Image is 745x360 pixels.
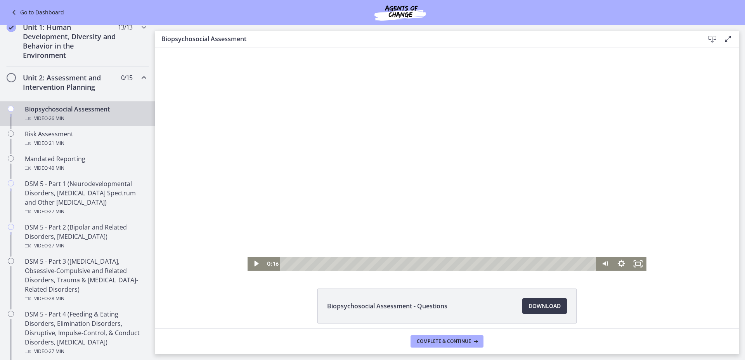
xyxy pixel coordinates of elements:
span: · 27 min [48,347,64,356]
i: Completed [7,23,16,32]
h2: Unit 2: Assessment and Intervention Planning [23,73,118,92]
div: Biopsychosocial Assessment [25,104,146,123]
span: · 27 min [48,241,64,250]
span: · 28 min [48,294,64,303]
div: Risk Assessment [25,129,146,148]
span: · 40 min [48,163,64,173]
a: Download [522,298,567,314]
div: Video [25,241,146,250]
div: Video [25,207,146,216]
div: DSM 5 - Part 1 (Neurodevelopmental Disorders, [MEDICAL_DATA] Spectrum and Other [MEDICAL_DATA]) [25,179,146,216]
h3: Biopsychosocial Assessment [161,34,692,43]
iframe: Video Lesson [155,47,739,271]
div: DSM 5 - Part 2 (Bipolar and Related Disorders, [MEDICAL_DATA]) [25,223,146,250]
div: Mandated Reporting [25,154,146,173]
div: Video [25,347,146,356]
span: 13 / 13 [118,23,132,32]
span: Complete & continue [417,338,471,344]
img: Agents of Change [353,3,447,22]
span: Download [528,301,561,311]
div: Video [25,163,146,173]
h2: Unit 1: Human Development, Diversity and Behavior in the Environment [23,23,118,60]
button: Complete & continue [411,335,483,348]
span: Biopsychosocial Assessment - Questions [327,301,447,311]
div: Video [25,139,146,148]
div: DSM 5 - Part 4 (Feeding & Eating Disorders, Elimination Disorders, Disruptive, Impulse-Control, &... [25,310,146,356]
button: Mute [441,209,458,223]
button: Fullscreen [475,209,491,223]
span: · 27 min [48,207,64,216]
div: Video [25,114,146,123]
button: Show settings menu [458,209,475,223]
span: 0 / 15 [121,73,132,82]
div: DSM 5 - Part 3 ([MEDICAL_DATA], Obsessive-Compulsive and Related Disorders, Trauma & [MEDICAL_DAT... [25,257,146,303]
div: Video [25,294,146,303]
a: Go to Dashboard [9,8,64,17]
span: · 21 min [48,139,64,148]
span: · 26 min [48,114,64,123]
